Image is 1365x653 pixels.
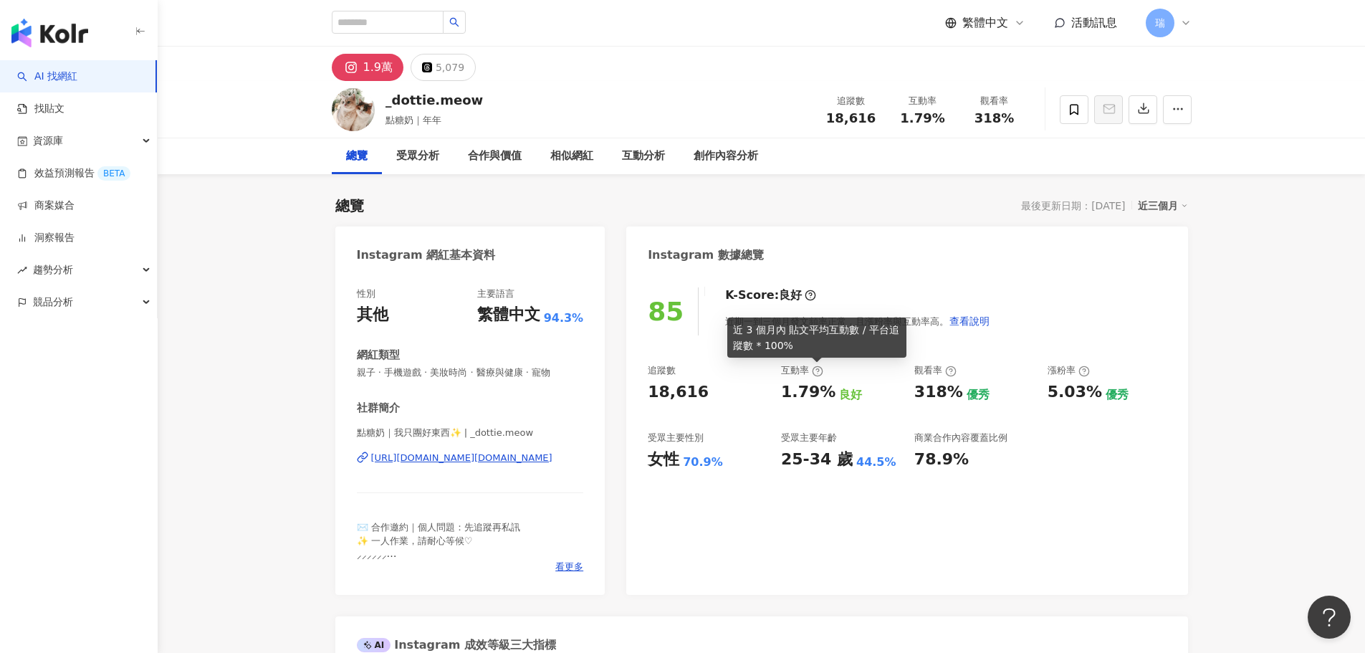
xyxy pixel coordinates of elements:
div: 相似網紅 [550,148,593,165]
div: 互動率 [781,364,823,377]
iframe: Help Scout Beacon - Open [1308,596,1351,639]
div: 互動率 [896,94,950,108]
span: ✉️ 合作邀約｜個人問題：先追蹤再私訊 ✨ 一人作業，請耐心等候♡ ⸝⸝⸝⸝⸝⸝ 𖦹 小不點𝘋𝘰𝘵𝘵𝘪𝘦 𖦹 泡泡糖𝘉𝘶𝘣𝘣𝘭𝘦 ⊳阿嬤的捲毛貓 𖦹 奶皇包𝘊𝘶𝘴𝘵𝘢𝘳𝘥 ⊳弟弟 𖦹 奶[PER... [357,522,520,611]
div: 優秀 [967,387,990,403]
span: 1.79% [900,111,944,125]
div: 1.9萬 [363,57,393,77]
div: 創作內容分析 [694,148,758,165]
a: [URL][DOMAIN_NAME][DOMAIN_NAME] [357,452,584,464]
div: 總覽 [346,148,368,165]
span: 318% [974,111,1015,125]
div: 1.79% [781,381,835,404]
button: 5,079 [411,54,476,81]
div: 318% [914,381,963,404]
div: 近期一到三個月發文頻率正常，且漲粉率與互動率高。 [725,307,990,335]
span: 競品分析 [33,286,73,318]
span: 點糖奶｜我只團好東西✨ | _dottie.meow [357,426,584,439]
div: 5,079 [436,57,464,77]
div: 追蹤數 [648,364,676,377]
span: 繁體中文 [962,15,1008,31]
div: Instagram 數據總覽 [648,247,764,263]
img: logo [11,19,88,47]
div: 總覽 [335,196,364,216]
div: K-Score : [725,287,816,303]
div: 合作與價值 [468,148,522,165]
div: 25-34 歲 [781,449,853,471]
div: Instagram 成效等級三大指標 [357,637,556,653]
div: 18,616 [648,381,709,404]
div: 性別 [357,287,375,300]
button: 查看說明 [949,307,990,335]
div: 最後更新日期：[DATE] [1021,200,1125,211]
div: 社群簡介 [357,401,400,416]
div: 其他 [357,304,388,326]
div: 受眾主要性別 [648,432,704,444]
div: 商業合作內容覆蓋比例 [914,432,1007,444]
img: KOL Avatar [332,88,375,131]
div: 近 3 個月內 貼文平均互動數 / 平台追蹤數 * 100% [727,318,906,358]
div: _dottie.meow [385,91,484,109]
div: 女性 [648,449,679,471]
div: 優秀 [1106,387,1129,403]
div: 5.03% [1048,381,1102,404]
div: 網紅類型 [357,348,400,363]
div: 繁體中文 [477,304,540,326]
a: searchAI 找網紅 [17,70,77,84]
div: 44.5% [856,454,896,470]
div: AI [357,638,391,652]
div: 互動分析 [622,148,665,165]
span: 點糖奶｜年年 [385,115,441,125]
span: 94.3% [544,310,584,326]
div: 70.9% [683,454,723,470]
div: [URL][DOMAIN_NAME][DOMAIN_NAME] [371,452,552,464]
div: 觀看率 [967,94,1022,108]
div: Instagram 網紅基本資料 [357,247,496,263]
div: 良好 [779,287,802,303]
div: 78.9% [914,449,969,471]
button: 1.9萬 [332,54,403,81]
div: 受眾分析 [396,148,439,165]
div: 85 [648,297,684,326]
span: 趨勢分析 [33,254,73,286]
span: 看更多 [555,561,583,573]
div: 漲粉率 [1048,364,1090,377]
span: rise [17,265,27,275]
span: 親子 · 手機遊戲 · 美妝時尚 · 醫療與健康 · 寵物 [357,366,584,379]
div: 良好 [839,387,862,403]
span: 18,616 [826,110,876,125]
span: search [449,17,459,27]
div: 受眾主要年齡 [781,432,837,444]
a: 洞察報告 [17,231,75,245]
span: 資源庫 [33,125,63,157]
div: 追蹤數 [824,94,878,108]
div: 觀看率 [914,364,957,377]
a: 商案媒合 [17,199,75,213]
span: 瑞 [1155,15,1165,31]
span: 查看說明 [949,315,990,327]
a: 效益預測報告BETA [17,166,130,181]
div: 近三個月 [1138,196,1188,215]
div: 主要語言 [477,287,514,300]
span: 活動訊息 [1071,16,1117,29]
a: 找貼文 [17,102,64,116]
